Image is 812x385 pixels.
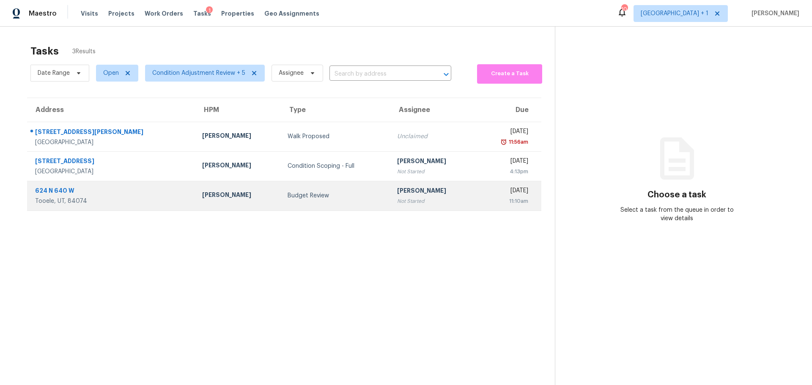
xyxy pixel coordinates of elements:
[35,186,189,197] div: 624 N 640 W
[397,157,469,167] div: [PERSON_NAME]
[288,162,384,170] div: Condition Scoping - Full
[397,167,469,176] div: Not Started
[27,98,195,122] th: Address
[202,191,274,201] div: [PERSON_NAME]
[30,47,59,55] h2: Tasks
[440,68,452,80] button: Open
[500,138,507,146] img: Overdue Alarm Icon
[288,191,384,200] div: Budget Review
[329,68,428,81] input: Search by address
[483,127,528,138] div: [DATE]
[202,161,274,172] div: [PERSON_NAME]
[264,9,319,18] span: Geo Assignments
[397,186,469,197] div: [PERSON_NAME]
[477,64,542,84] button: Create a Task
[397,132,469,141] div: Unclaimed
[390,98,476,122] th: Assignee
[72,47,96,56] span: 3 Results
[483,167,528,176] div: 4:13pm
[647,191,706,199] h3: Choose a task
[35,167,189,176] div: [GEOGRAPHIC_DATA]
[483,186,528,197] div: [DATE]
[281,98,391,122] th: Type
[108,9,134,18] span: Projects
[35,157,189,167] div: [STREET_ADDRESS]
[103,69,119,77] span: Open
[748,9,799,18] span: [PERSON_NAME]
[288,132,384,141] div: Walk Proposed
[202,131,274,142] div: [PERSON_NAME]
[621,5,627,14] div: 10
[38,69,70,77] span: Date Range
[206,6,213,15] div: 1
[483,157,528,167] div: [DATE]
[195,98,281,122] th: HPM
[481,69,538,79] span: Create a Task
[29,9,57,18] span: Maestro
[483,197,528,205] div: 11:10am
[641,9,708,18] span: [GEOGRAPHIC_DATA] + 1
[35,138,189,147] div: [GEOGRAPHIC_DATA]
[193,11,211,16] span: Tasks
[476,98,541,122] th: Due
[152,69,245,77] span: Condition Adjustment Review + 5
[279,69,304,77] span: Assignee
[35,128,189,138] div: [STREET_ADDRESS][PERSON_NAME]
[35,197,189,205] div: Tooele, UT, 84074
[221,9,254,18] span: Properties
[145,9,183,18] span: Work Orders
[81,9,98,18] span: Visits
[507,138,528,146] div: 11:56am
[397,197,469,205] div: Not Started
[616,206,738,223] div: Select a task from the queue in order to view details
